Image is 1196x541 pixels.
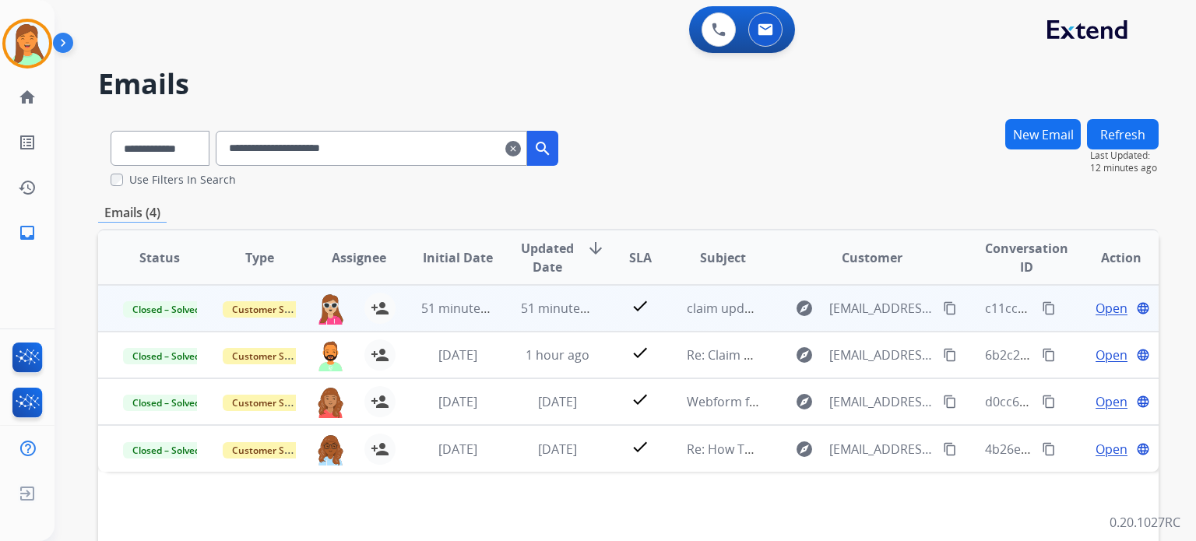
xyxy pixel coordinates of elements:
[1096,299,1127,318] span: Open
[1005,119,1081,149] button: New Email
[1110,513,1180,532] p: 0.20.1027RC
[123,395,209,411] span: Closed – Solved
[586,239,605,258] mat-icon: arrow_downward
[438,346,477,364] span: [DATE]
[631,437,649,456] mat-icon: check
[631,390,649,409] mat-icon: check
[985,239,1068,276] span: Conversation ID
[315,339,346,371] img: agent-avatar
[129,172,236,188] label: Use Filters In Search
[18,133,37,152] mat-icon: list_alt
[795,346,814,364] mat-icon: explore
[438,393,477,410] span: [DATE]
[1090,149,1159,162] span: Last Updated:
[421,300,512,317] span: 51 minutes ago
[521,239,574,276] span: Updated Date
[521,300,611,317] span: 51 minutes ago
[795,440,814,458] mat-icon: explore
[1042,395,1056,409] mat-icon: content_copy
[371,440,389,458] mat-icon: person_add
[315,386,346,418] img: agent-avatar
[943,301,957,315] mat-icon: content_copy
[123,348,209,364] span: Closed – Solved
[1059,230,1159,285] th: Action
[123,301,209,318] span: Closed – Solved
[423,248,493,267] span: Initial Date
[315,293,346,325] img: agent-avatar
[1087,119,1159,149] button: Refresh
[943,348,957,362] mat-icon: content_copy
[98,69,1159,100] h2: Emails
[795,392,814,411] mat-icon: explore
[18,88,37,107] mat-icon: home
[1042,301,1056,315] mat-icon: content_copy
[687,346,790,364] span: Re: Claim Update.
[315,434,346,465] img: agent-avatar
[1136,442,1150,456] mat-icon: language
[631,297,649,315] mat-icon: check
[18,223,37,242] mat-icon: inbox
[332,248,386,267] span: Assignee
[505,139,521,158] mat-icon: clear
[538,441,577,458] span: [DATE]
[538,393,577,410] span: [DATE]
[795,299,814,318] mat-icon: explore
[1042,348,1056,362] mat-icon: content_copy
[829,440,934,458] span: [EMAIL_ADDRESS][DOMAIN_NAME]
[526,346,589,364] span: 1 hour ago
[631,343,649,362] mat-icon: check
[18,178,37,197] mat-icon: history
[1096,346,1127,364] span: Open
[943,395,957,409] mat-icon: content_copy
[687,441,821,458] span: Re: How To File a Claim
[98,203,167,223] p: Emails (4)
[943,442,957,456] mat-icon: content_copy
[829,346,934,364] span: [EMAIL_ADDRESS][DOMAIN_NAME]
[829,392,934,411] span: [EMAIL_ADDRESS][DOMAIN_NAME]
[371,346,389,364] mat-icon: person_add
[245,248,274,267] span: Type
[223,348,324,364] span: Customer Support
[139,248,180,267] span: Status
[533,139,552,158] mat-icon: search
[1096,440,1127,458] span: Open
[223,301,324,318] span: Customer Support
[223,442,324,458] span: Customer Support
[123,442,209,458] span: Closed – Solved
[1136,348,1150,362] mat-icon: language
[1136,301,1150,315] mat-icon: language
[687,393,1039,410] span: Webform from [EMAIL_ADDRESS][DOMAIN_NAME] on [DATE]
[700,248,746,267] span: Subject
[5,22,49,65] img: avatar
[629,248,652,267] span: SLA
[371,392,389,411] mat-icon: person_add
[842,248,902,267] span: Customer
[223,395,324,411] span: Customer Support
[1042,442,1056,456] mat-icon: content_copy
[1136,395,1150,409] mat-icon: language
[1096,392,1127,411] span: Open
[1090,162,1159,174] span: 12 minutes ago
[371,299,389,318] mat-icon: person_add
[438,441,477,458] span: [DATE]
[829,299,934,318] span: [EMAIL_ADDRESS][DOMAIN_NAME]
[687,300,766,317] span: claim update.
